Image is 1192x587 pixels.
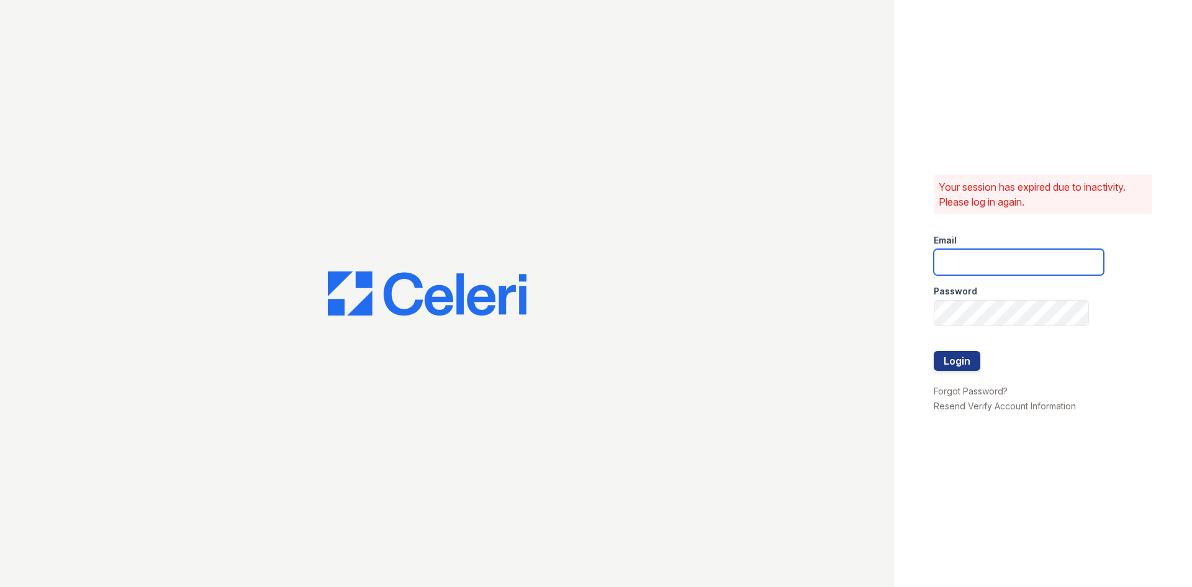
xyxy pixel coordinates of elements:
[934,401,1076,411] a: Resend Verify Account Information
[934,351,980,371] button: Login
[939,180,1147,209] p: Your session has expired due to inactivity. Please log in again.
[328,271,526,316] img: CE_Logo_Blue-a8612792a0a2168367f1c8372b55b34899dd931a85d93a1a3d3e32e68fde9ad4.png
[934,285,977,298] label: Password
[934,234,957,247] label: Email
[934,386,1008,396] a: Forgot Password?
